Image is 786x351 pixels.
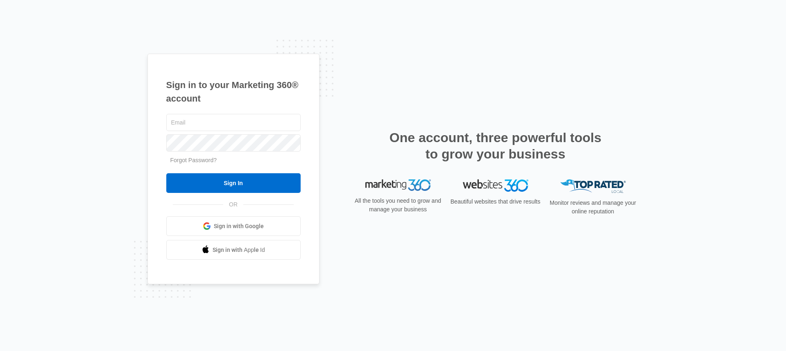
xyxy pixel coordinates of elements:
[170,157,217,163] a: Forgot Password?
[560,179,626,193] img: Top Rated Local
[547,199,639,216] p: Monitor reviews and manage your online reputation
[166,240,301,260] a: Sign in with Apple Id
[352,197,444,214] p: All the tools you need to grow and manage your business
[166,216,301,236] a: Sign in with Google
[166,114,301,131] input: Email
[213,246,265,254] span: Sign in with Apple Id
[387,129,604,162] h2: One account, three powerful tools to grow your business
[223,200,243,209] span: OR
[450,197,541,206] p: Beautiful websites that drive results
[166,78,301,105] h1: Sign in to your Marketing 360® account
[214,222,264,231] span: Sign in with Google
[365,179,431,191] img: Marketing 360
[463,179,528,191] img: Websites 360
[166,173,301,193] input: Sign In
